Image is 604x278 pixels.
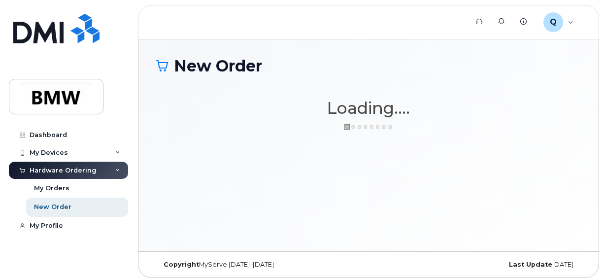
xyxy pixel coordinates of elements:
strong: Copyright [164,261,199,268]
div: MyServe [DATE]–[DATE] [156,261,298,269]
div: [DATE] [439,261,581,269]
img: ajax-loader-3a6953c30dc77f0bf724df975f13086db4f4c1262e45940f03d1251963f1bf2e.gif [344,123,393,131]
strong: Last Update [509,261,552,268]
h1: New Order [156,57,581,74]
h1: Loading.... [156,99,581,117]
